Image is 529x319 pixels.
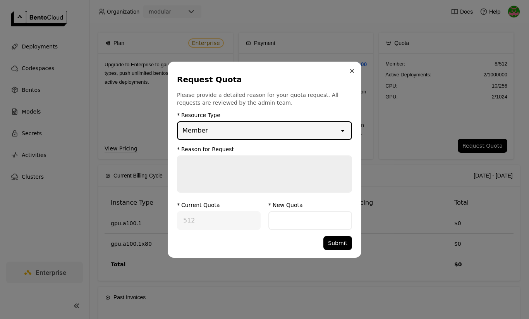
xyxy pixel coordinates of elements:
[181,112,220,118] div: Resource Type
[177,91,352,107] p: Please provide a detailed reason for your quota request. All requests are reviewed by the admin t...
[323,236,352,250] button: Submit
[177,74,349,85] div: Request Quota
[339,127,347,134] svg: open
[273,202,303,208] div: New Quota
[168,62,361,258] div: dialog
[182,126,208,135] div: Member
[347,66,357,76] button: Close
[181,202,220,208] div: Current Quota
[181,146,234,152] div: Reason for Request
